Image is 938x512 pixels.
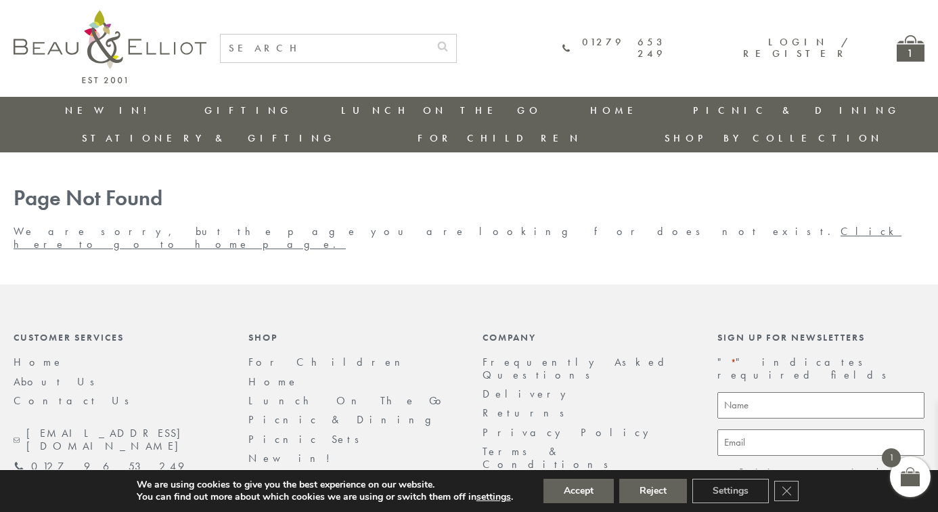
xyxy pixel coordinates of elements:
[483,406,573,420] a: Returns
[248,451,340,465] a: New in!
[483,387,573,401] a: Delivery
[717,356,925,381] p: " " indicates required fields
[476,491,511,503] button: settings
[717,429,925,456] input: Email
[882,448,901,467] span: 1
[341,104,541,117] a: Lunch On The Go
[248,375,298,389] a: Home
[562,37,666,60] a: 01279 653 249
[248,332,456,343] div: Shop
[65,104,156,117] a: New in!
[14,393,138,408] a: Contact Us
[14,186,924,211] h1: Page Not Found
[692,479,769,503] button: Settings
[221,35,429,62] input: SEARCH
[743,35,849,60] a: Login / Register
[14,10,206,83] img: logo
[14,355,64,369] a: Home
[717,392,925,419] input: Name
[665,131,883,145] a: Shop by collection
[82,131,336,145] a: Stationery & Gifting
[543,479,614,503] button: Accept
[248,432,368,446] a: Picnic Sets
[137,479,513,491] p: We are using cookies to give you the best experience on our website.
[483,444,617,471] a: Terms & Conditions
[248,393,449,408] a: Lunch On The Go
[14,224,901,251] a: Click here to go to home page.
[483,332,690,343] div: Company
[14,375,104,389] a: About Us
[693,104,900,117] a: Picnic & Dining
[137,491,513,503] p: You can find out more about which cookies we are using or switch them off in .
[897,35,924,62] a: 1
[248,412,445,427] a: Picnic & Dining
[739,467,925,502] label: By signing up you are agreeing to be contacted regarding the Beau & [PERSON_NAME] Newsletter.
[590,104,644,117] a: Home
[483,355,673,381] a: Frequently Asked Questions
[619,479,687,503] button: Reject
[483,425,656,440] a: Privacy Policy
[14,427,221,452] a: [EMAIL_ADDRESS][DOMAIN_NAME]
[14,332,221,343] div: Customer Services
[14,461,184,473] a: 01279 653 249
[248,355,411,369] a: For Children
[717,332,925,343] div: Sign up for newsletters
[418,131,582,145] a: For Children
[204,104,292,117] a: Gifting
[774,481,799,501] button: Close GDPR Cookie Banner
